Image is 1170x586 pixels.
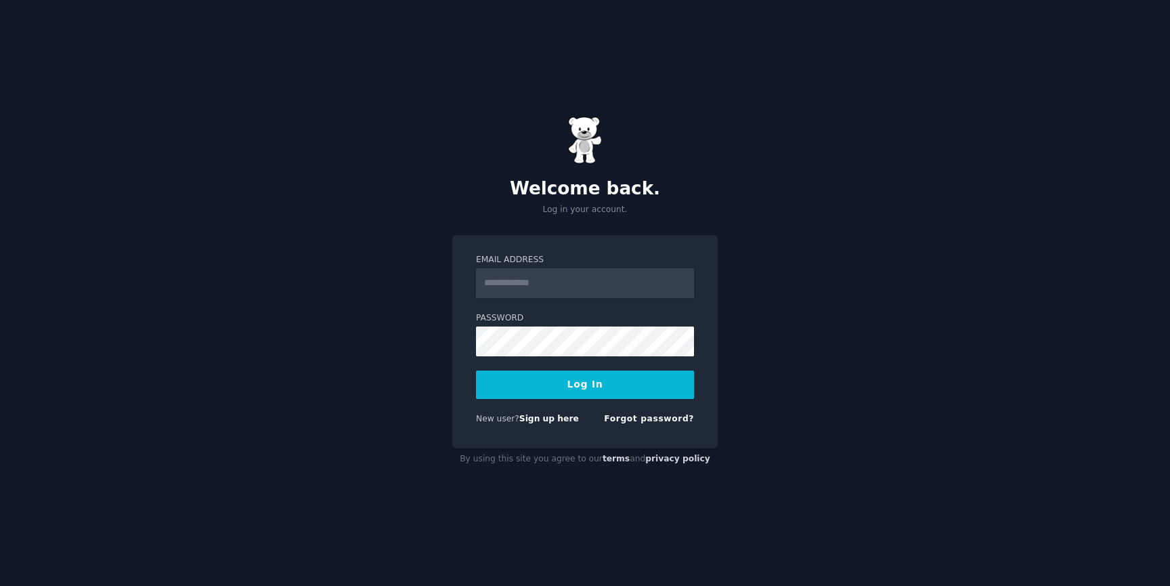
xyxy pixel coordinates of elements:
img: Gummy Bear [568,117,602,164]
a: terms [603,454,630,463]
a: Forgot password? [604,414,694,423]
a: Sign up here [519,414,579,423]
a: privacy policy [645,454,710,463]
h2: Welcome back. [452,178,718,200]
label: Password [476,312,694,325]
p: Log in your account. [452,204,718,216]
div: By using this site you agree to our and [452,448,718,470]
label: Email Address [476,254,694,266]
span: New user? [476,414,519,423]
button: Log In [476,371,694,399]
